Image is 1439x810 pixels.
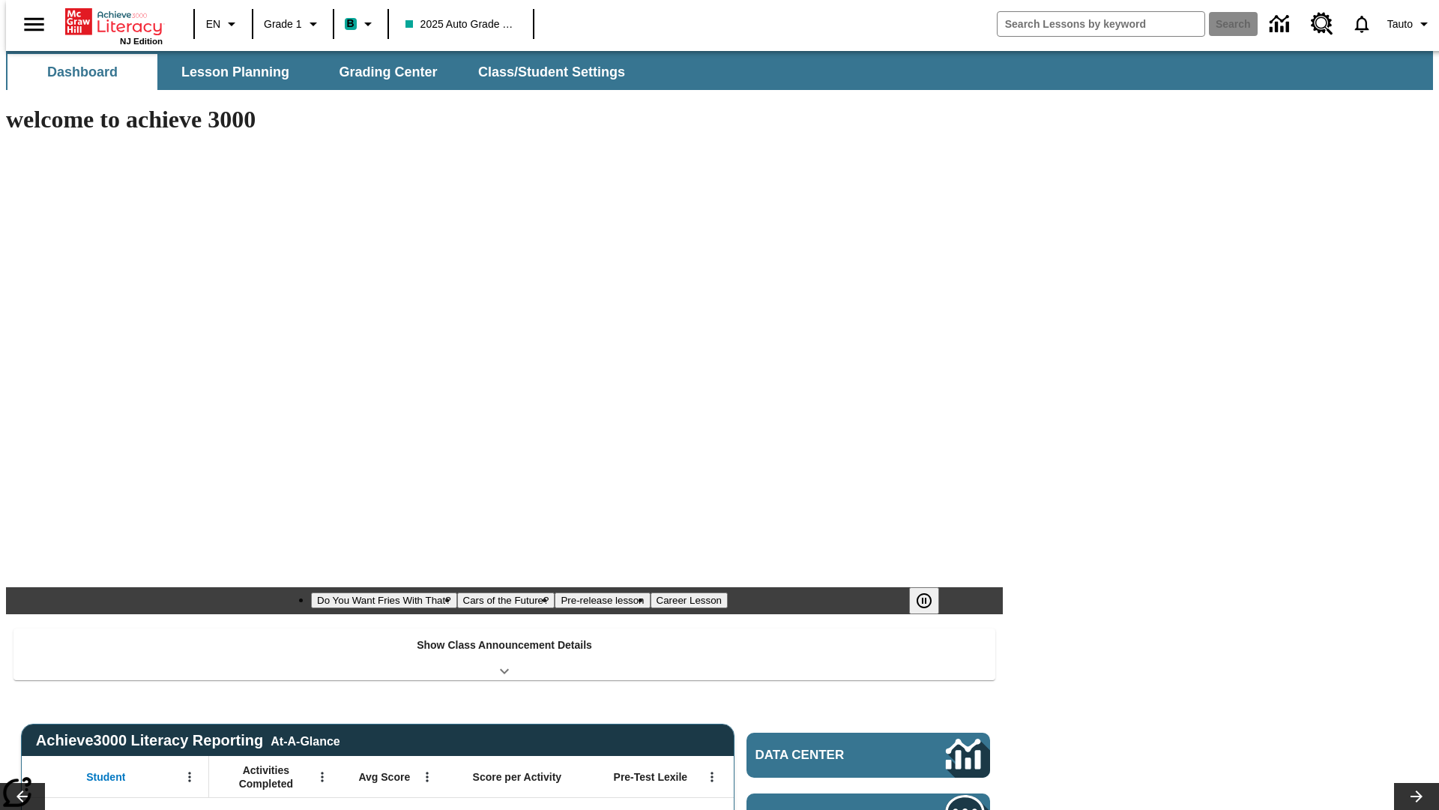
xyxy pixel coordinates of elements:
span: Tauto [1387,16,1413,32]
a: Home [65,7,163,37]
span: NJ Edition [120,37,163,46]
button: Class/Student Settings [466,54,637,90]
button: Boost Class color is teal. Change class color [339,10,383,37]
button: Lesson carousel, Next [1394,783,1439,810]
h1: welcome to achieve 3000 [6,106,1003,133]
a: Resource Center, Will open in new tab [1302,4,1342,44]
button: Lesson Planning [160,54,310,90]
button: Open Menu [701,766,723,788]
button: Grade: Grade 1, Select a grade [258,10,328,37]
div: Show Class Announcement Details [13,628,995,680]
div: SubNavbar [6,54,639,90]
span: Grade 1 [264,16,302,32]
div: Pause [909,587,954,614]
p: Show Class Announcement Details [417,637,592,653]
a: Data Center [1261,4,1302,45]
div: Home [65,5,163,46]
span: Pre-Test Lexile [614,770,688,784]
span: 2025 Auto Grade 1 A [405,16,516,32]
span: Activities Completed [217,763,316,790]
span: EN [206,16,220,32]
span: Avg Score [358,770,410,784]
a: Data Center [746,733,990,778]
button: Open Menu [416,766,438,788]
button: Open Menu [311,766,334,788]
span: Student [86,770,125,784]
button: Dashboard [7,54,157,90]
span: Data Center [755,748,896,763]
button: Pause [909,587,939,614]
a: Notifications [1342,4,1381,43]
button: Slide 1 Do You Want Fries With That? [311,592,457,608]
button: Slide 3 Pre-release lesson [555,592,650,608]
button: Language: EN, Select a language [199,10,247,37]
div: At-A-Glance [271,732,340,748]
button: Open Menu [178,766,201,788]
button: Slide 2 Cars of the Future? [457,592,555,608]
button: Slide 4 Career Lesson [651,592,728,608]
span: Achieve3000 Literacy Reporting [36,732,340,749]
div: SubNavbar [6,51,1433,90]
input: search field [998,12,1204,36]
button: Profile/Settings [1381,10,1439,37]
span: B [347,14,355,33]
span: Score per Activity [473,770,562,784]
button: Open side menu [12,2,56,46]
button: Grading Center [313,54,463,90]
